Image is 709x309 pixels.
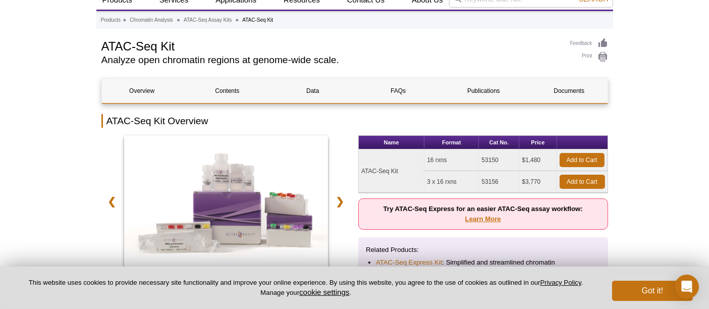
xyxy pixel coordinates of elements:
a: ❮ [101,190,123,213]
h2: Analyze open chromatin regions at genome-wide scale. [101,56,560,65]
td: 53156 [479,171,519,193]
a: Learn More [465,215,501,223]
a: ATAC-Seq Assay Kits [184,16,232,25]
p: This website uses cookies to provide necessary site functionality and improve your online experie... [16,278,595,297]
strong: Try ATAC-Seq Express for an easier ATAC-Seq assay workflow: [384,205,583,223]
td: 16 rxns [424,149,479,171]
td: $1,480 [519,149,557,171]
td: ATAC-Seq Kit [359,149,424,193]
div: Open Intercom Messenger [675,275,699,299]
a: Print [570,51,608,63]
th: Price [519,136,557,149]
li: » [177,17,180,23]
h1: ATAC-Seq Kit [101,38,560,53]
li: : Simplified and streamlined chromatin accessibility profiling [376,257,590,278]
td: $3,770 [519,171,557,193]
li: » [123,17,126,23]
a: Add to Cart [560,175,605,189]
li: ATAC-Seq Kit [242,17,273,23]
a: ATAC-Seq Kit [124,135,329,275]
td: 53150 [479,149,519,171]
p: Related Products: [366,245,601,255]
a: Data [272,79,353,103]
td: 3 x 16 rxns [424,171,479,193]
a: Documents [529,79,609,103]
button: cookie settings [299,288,349,296]
a: Publications [444,79,524,103]
th: Cat No. [479,136,519,149]
a: Feedback [570,38,608,49]
a: Contents [187,79,267,103]
h2: ATAC-Seq Kit Overview [101,114,608,128]
a: Add to Cart [560,153,605,167]
img: ATAC-Seq Kit [124,135,329,272]
th: Format [424,136,479,149]
a: ❯ [329,190,351,213]
a: Products [101,16,121,25]
a: ATAC-Seq Express Kit [376,257,442,268]
li: » [236,17,239,23]
a: Overview [102,79,182,103]
a: FAQs [358,79,438,103]
button: Got it! [612,281,693,301]
a: Privacy Policy [540,279,581,286]
th: Name [359,136,424,149]
a: Chromatin Analysis [130,16,173,25]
